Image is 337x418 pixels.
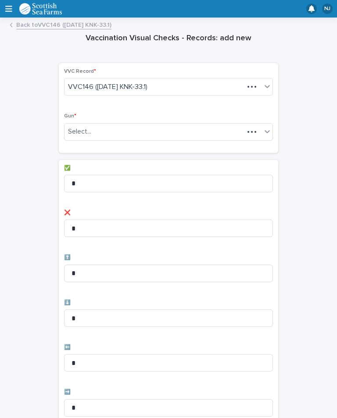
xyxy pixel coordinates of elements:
[64,113,76,119] span: Gun
[16,19,111,29] a: Back toVVC146 ([DATE] KNK-33.1)
[64,255,71,260] span: ⬆️
[68,127,91,136] div: Select...
[64,210,71,216] span: ❌
[19,3,62,14] img: uOABhIYSsOPhGJQdTwEw
[64,345,71,350] span: ⬅️
[64,300,71,305] span: ⬇️
[68,82,147,92] span: VVC146 ([DATE] KNK-33.1)
[64,390,71,395] span: ➡️
[322,4,333,14] div: NJ
[59,33,278,44] h1: Vaccination Visual Checks - Records: add new
[64,69,96,74] span: VVC Record
[64,166,71,171] span: ✅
